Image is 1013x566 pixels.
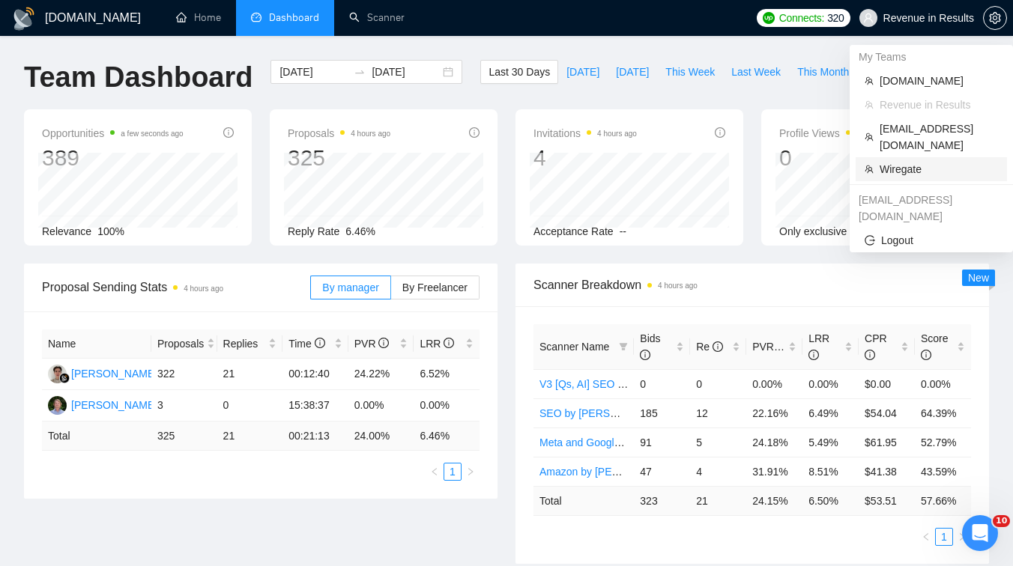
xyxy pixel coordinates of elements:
a: 1 [936,529,952,545]
td: 0.00% [414,390,480,422]
th: Proposals [151,329,217,359]
time: 4 hours ago [351,130,390,138]
span: Scanner Breakdown [533,276,971,294]
span: info-circle [444,338,454,348]
td: 8.51% [802,457,859,486]
td: 0.00% [746,369,802,398]
span: filter [616,335,631,358]
td: 31.91% [746,457,802,486]
span: Proposal Sending Stats [42,278,310,296]
td: 6.46 % [414,422,480,451]
span: Proposals [157,335,204,352]
span: -- [620,225,626,237]
td: 24.22% [348,359,414,390]
td: 43.59% [915,457,971,486]
a: Meta and Google Ads by [PERSON_NAME] [539,436,743,448]
span: CPR [865,332,887,361]
td: 12 [690,398,746,427]
td: 0.00% [915,369,971,398]
h1: Team Dashboard [24,60,253,95]
a: Amazon by [PERSON_NAME] [539,466,681,478]
span: Score [921,332,949,361]
td: 15:38:37 [282,390,348,422]
span: info-circle [469,127,480,138]
a: setting [983,12,1007,24]
a: 1 [444,463,461,480]
th: Replies [217,329,283,359]
span: left [922,532,931,541]
span: info-circle [223,127,234,138]
td: $61.95 [859,427,915,457]
span: PVR [752,341,787,353]
td: 52.79% [915,427,971,457]
span: Only exclusive agency members [779,225,931,237]
a: JK[PERSON_NAME] [48,398,157,410]
button: Last Week [723,60,789,84]
span: Revenue in Results [880,97,998,113]
li: Previous Page [426,463,444,481]
button: right [462,463,480,481]
a: homeHome [176,11,221,24]
span: team [865,100,874,109]
span: Proposals [288,124,390,142]
span: Reply Rate [288,225,339,237]
span: info-circle [921,350,931,360]
td: 0.00% [348,390,414,422]
div: My Teams [850,45,1013,69]
td: 323 [634,486,690,515]
span: LRR [420,338,454,350]
td: 6.49% [802,398,859,427]
iframe: Intercom live chat [962,515,998,551]
span: By Freelancer [402,282,468,293]
input: End date [372,64,440,80]
button: [DATE] [558,60,608,84]
img: gigradar-bm.png [59,373,70,383]
li: Previous Page [917,528,935,546]
span: Relevance [42,225,91,237]
span: info-circle [715,127,725,138]
span: swap-right [354,66,366,78]
span: team [865,133,874,141]
td: 0 [217,390,283,422]
span: info-circle [378,338,389,348]
span: Scanner Name [539,341,609,353]
td: 00:21:13 [282,422,348,451]
time: a few seconds ago [121,130,183,138]
div: [PERSON_NAME] [71,365,157,382]
span: Last 30 Days [489,64,550,80]
span: 6.46% [345,225,375,237]
button: setting [983,6,1007,30]
span: By manager [322,282,378,293]
span: Dashboard [269,11,319,24]
span: 10 [993,515,1010,527]
td: 5 [690,427,746,457]
td: 00:12:40 [282,359,348,390]
span: [EMAIL_ADDRESS][DOMAIN_NAME] [880,121,998,153]
td: 21 [217,422,283,451]
img: JK [48,396,67,415]
th: Name [42,329,151,359]
td: 47 [634,457,690,486]
td: 21 [217,359,283,390]
span: Wiregate [880,161,998,177]
input: Start date [279,64,348,80]
span: user [863,13,874,23]
td: 0.00% [802,369,859,398]
div: allanazaroov@gmail.com [850,188,1013,228]
div: 325 [288,144,390,172]
span: info-circle [865,350,875,360]
time: 4 hours ago [184,284,223,293]
button: left [426,463,444,481]
li: 1 [444,463,462,481]
button: left [917,528,935,546]
span: [DATE] [616,64,649,80]
a: SEO by [PERSON_NAME] [539,407,665,419]
td: 0 [690,369,746,398]
span: Logout [865,232,998,249]
span: This Week [665,64,715,80]
a: searchScanner [349,11,405,24]
button: Last 30 Days [480,60,558,84]
td: 21 [690,486,746,515]
span: Acceptance Rate [533,225,614,237]
div: 0 [779,144,896,172]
